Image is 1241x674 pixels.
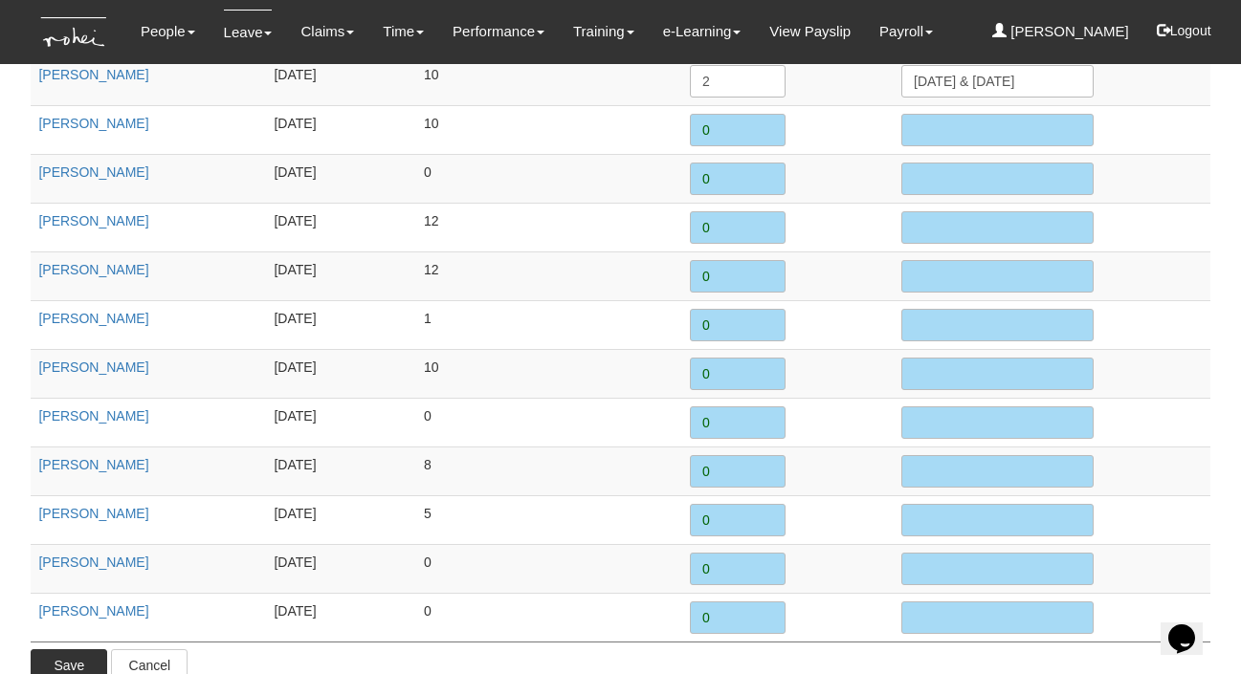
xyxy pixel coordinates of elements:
a: [PERSON_NAME] [38,554,148,570]
td: [DATE] [266,251,416,300]
a: [PERSON_NAME] [38,262,148,277]
td: 1 [416,300,682,349]
td: 5 [416,495,682,544]
td: 8 [416,446,682,495]
td: [DATE] [266,495,416,544]
a: [PERSON_NAME] [38,603,148,619]
td: [DATE] [266,544,416,593]
td: [DATE] [266,154,416,203]
td: [DATE] [266,300,416,349]
a: Claims [300,10,354,54]
a: [PERSON_NAME] [38,67,148,82]
a: Performance [453,10,544,54]
td: 10 [416,105,682,154]
td: [DATE] [266,203,416,251]
a: [PERSON_NAME] [38,408,148,424]
a: Leave [224,10,273,54]
td: [DATE] [266,56,416,105]
a: e-Learning [663,10,742,54]
td: 10 [416,349,682,398]
td: 10 [416,56,682,105]
button: Logout [1143,8,1225,54]
a: [PERSON_NAME] [38,359,148,375]
td: 0 [416,593,682,641]
a: [PERSON_NAME] [38,164,148,180]
a: Training [573,10,634,54]
td: [DATE] [266,105,416,154]
a: [PERSON_NAME] [38,506,148,521]
td: [DATE] [266,349,416,398]
a: Payroll [879,10,933,54]
td: 0 [416,154,682,203]
a: [PERSON_NAME] [38,311,148,326]
td: [DATE] [266,446,416,495]
a: [PERSON_NAME] [38,116,148,131]
td: 12 [416,203,682,251]
a: View Payslip [769,10,851,54]
a: [PERSON_NAME] [38,213,148,228]
td: 0 [416,398,682,446]
td: 0 [416,544,682,593]
a: [PERSON_NAME] [38,457,148,472]
a: Time [383,10,424,54]
a: People [141,10,195,54]
iframe: chat widget [1161,598,1222,655]
td: [DATE] [266,593,416,641]
td: 12 [416,251,682,300]
a: [PERSON_NAME] [992,10,1129,54]
td: [DATE] [266,398,416,446]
